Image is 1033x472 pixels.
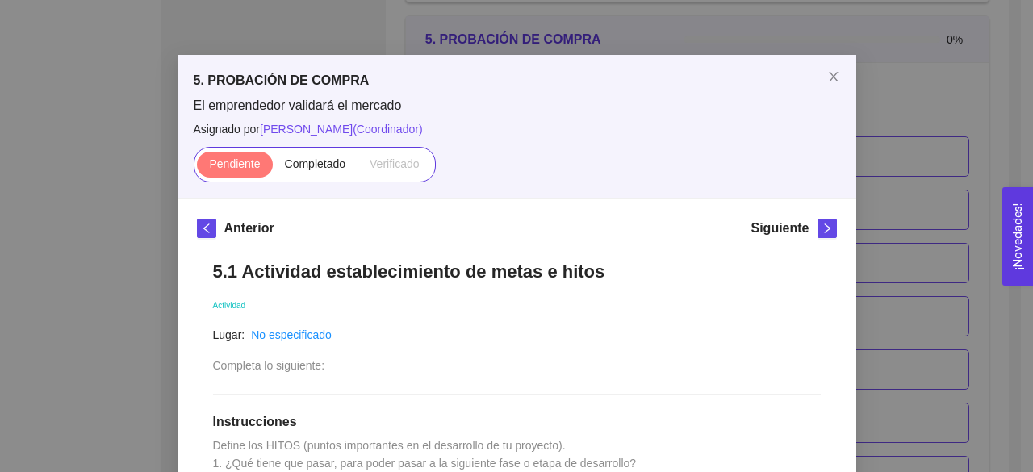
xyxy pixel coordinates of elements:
[213,301,246,310] span: Actividad
[260,123,423,136] span: [PERSON_NAME] ( Coordinador )
[751,219,809,238] h5: Siguiente
[194,97,840,115] span: El emprendedor validará el mercado
[194,120,840,138] span: Asignado por
[197,219,216,238] button: left
[213,326,245,344] article: Lugar:
[209,157,260,170] span: Pendiente
[251,328,332,341] a: No especificado
[213,261,821,282] h1: 5.1 Actividad establecimiento de metas e hitos
[811,55,856,100] button: Close
[194,71,840,90] h5: 5. PROBACIÓN DE COMPRA
[827,70,840,83] span: close
[213,359,325,372] span: Completa lo siguiente:
[285,157,346,170] span: Completado
[198,223,215,234] span: left
[818,219,837,238] button: right
[213,414,821,430] h1: Instrucciones
[1002,187,1033,286] button: Open Feedback Widget
[370,157,419,170] span: Verificado
[224,219,274,238] h5: Anterior
[818,223,836,234] span: right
